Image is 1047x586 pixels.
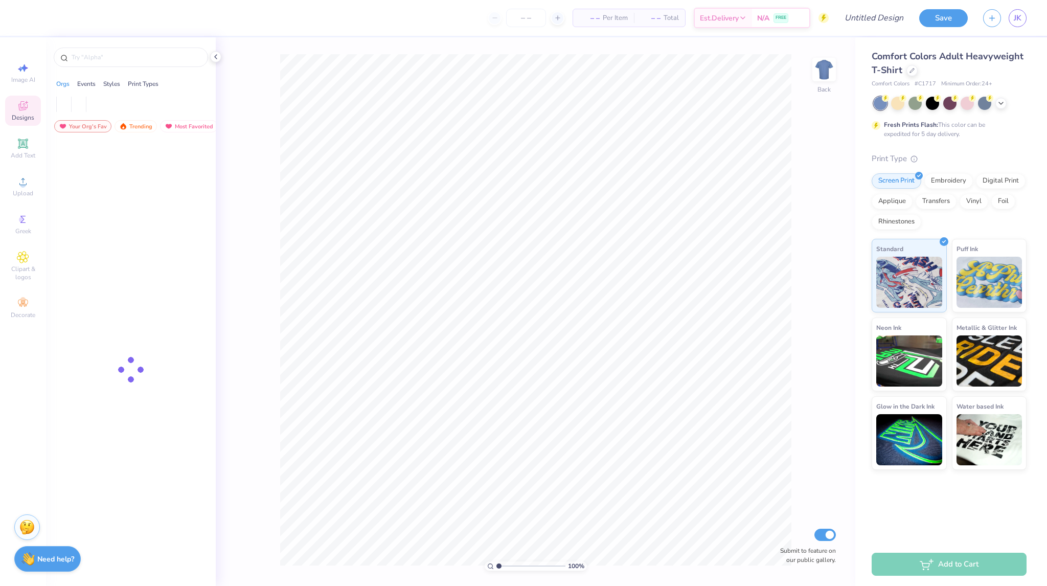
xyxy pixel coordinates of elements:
[876,257,942,308] img: Standard
[776,14,786,21] span: FREE
[941,80,992,88] span: Minimum Order: 24 +
[54,120,111,132] div: Your Org's Fav
[924,173,973,189] div: Embroidery
[957,243,978,254] span: Puff Ink
[15,227,31,235] span: Greek
[506,9,546,27] input: – –
[165,123,173,130] img: most_fav.gif
[664,13,679,24] span: Total
[5,265,41,281] span: Clipart & logos
[77,79,96,88] div: Events
[13,189,33,197] span: Upload
[915,80,936,88] span: # C1717
[872,50,1023,76] span: Comfort Colors Adult Heavyweight T-Shirt
[814,59,834,80] img: Back
[884,121,938,129] strong: Fresh Prints Flash:
[872,80,909,88] span: Comfort Colors
[957,322,1017,333] span: Metallic & Glitter Ink
[876,401,935,412] span: Glow in the Dark Ink
[876,322,901,333] span: Neon Ink
[11,151,35,160] span: Add Text
[976,173,1026,189] div: Digital Print
[876,335,942,387] img: Neon Ink
[876,414,942,465] img: Glow in the Dark Ink
[919,9,968,27] button: Save
[128,79,158,88] div: Print Types
[817,85,831,94] div: Back
[916,194,957,209] div: Transfers
[775,546,836,565] label: Submit to feature on our public gallery.
[568,561,584,571] span: 100 %
[37,554,74,564] strong: Need help?
[56,79,70,88] div: Orgs
[991,194,1015,209] div: Foil
[872,194,913,209] div: Applique
[876,243,903,254] span: Standard
[957,414,1022,465] img: Water based Ink
[1009,9,1027,27] a: JK
[579,13,600,24] span: – –
[872,153,1027,165] div: Print Type
[119,123,127,130] img: trending.gif
[872,214,921,230] div: Rhinestones
[12,114,34,122] span: Designs
[1014,12,1021,24] span: JK
[103,79,120,88] div: Styles
[960,194,988,209] div: Vinyl
[884,120,1010,139] div: This color can be expedited for 5 day delivery.
[11,76,35,84] span: Image AI
[757,13,769,24] span: N/A
[872,173,921,189] div: Screen Print
[160,120,218,132] div: Most Favorited
[957,401,1004,412] span: Water based Ink
[700,13,739,24] span: Est. Delivery
[957,335,1022,387] img: Metallic & Glitter Ink
[957,257,1022,308] img: Puff Ink
[640,13,661,24] span: – –
[59,123,67,130] img: most_fav.gif
[836,8,912,28] input: Untitled Design
[603,13,628,24] span: Per Item
[115,120,157,132] div: Trending
[71,52,201,62] input: Try "Alpha"
[11,311,35,319] span: Decorate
